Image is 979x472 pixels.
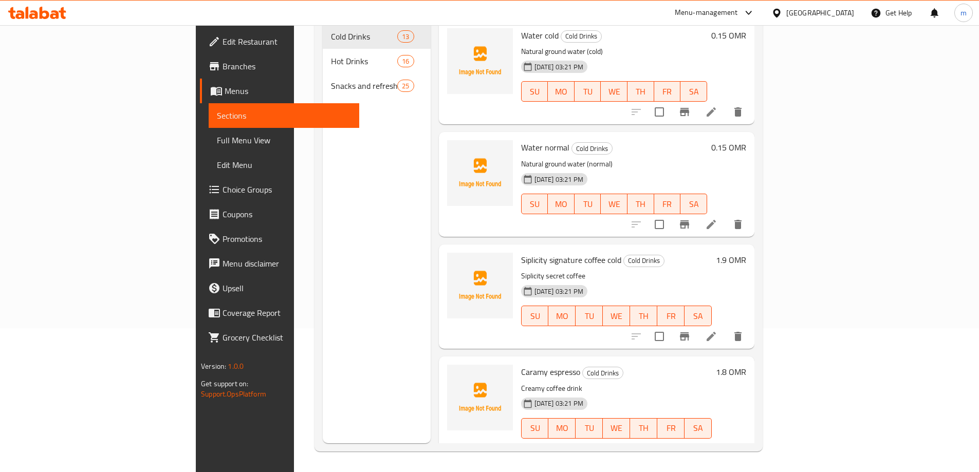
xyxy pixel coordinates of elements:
span: Promotions [223,233,351,245]
h6: 1.9 OMR [716,253,746,267]
span: 16 [398,56,413,66]
a: Upsell [200,276,359,300]
a: Coverage Report [200,300,359,325]
button: Branch-specific-item [672,437,697,461]
span: TH [634,421,653,436]
button: TU [575,81,601,102]
img: Caramy espresso [447,365,513,430]
span: Cold Drinks [583,367,623,379]
button: FR [657,306,685,326]
div: items [397,80,414,92]
span: TU [579,84,597,99]
a: Full Menu View [209,128,359,153]
button: SA [680,81,707,102]
button: WE [601,194,627,214]
button: WE [603,306,630,326]
span: Get support on: [201,377,248,390]
span: Select to update [649,326,670,347]
span: Water normal [521,140,569,155]
button: delete [726,100,750,124]
a: Edit Menu [209,153,359,177]
p: Natural ground water (cold) [521,45,707,58]
div: Snacks and refresher25 [323,73,431,98]
button: TH [627,194,654,214]
span: Edit Menu [217,159,351,171]
span: Select to update [649,214,670,235]
span: SA [689,421,708,436]
a: Branches [200,54,359,79]
span: TH [632,197,650,212]
span: FR [658,197,677,212]
span: [DATE] 03:21 PM [530,399,587,408]
a: Edit menu item [705,330,717,343]
span: TU [580,421,599,436]
button: Branch-specific-item [672,100,697,124]
button: TH [627,81,654,102]
span: Caramy espresso [521,364,580,380]
a: Promotions [200,226,359,251]
button: SU [521,306,549,326]
button: SU [521,418,549,439]
img: Siplicity signature coffee cold [447,253,513,318]
button: SA [685,306,712,326]
span: MO [552,84,570,99]
button: WE [603,418,630,439]
button: FR [657,418,685,439]
span: WE [607,421,626,436]
p: Creamy coffee drink [521,382,712,395]
p: Siplicity secret coffee [521,270,712,282]
span: SU [526,84,544,99]
span: Branches [223,60,351,72]
img: Water cold [447,28,513,94]
button: TU [576,418,603,439]
nav: Menu sections [323,20,431,102]
button: delete [726,212,750,237]
div: [GEOGRAPHIC_DATA] [786,7,854,18]
span: WE [605,84,623,99]
button: TH [630,306,657,326]
button: FR [654,81,681,102]
span: TH [634,309,653,324]
span: TU [579,197,597,212]
button: delete [726,437,750,461]
span: MO [552,197,570,212]
span: Snacks and refresher [331,80,398,92]
span: Select to update [649,101,670,123]
a: Coupons [200,202,359,226]
button: SU [521,194,548,214]
span: Siplicity signature coffee cold [521,252,621,268]
span: Grocery Checklist [223,331,351,344]
span: Version: [201,360,226,373]
a: Support.OpsPlatform [201,387,266,401]
span: SU [526,421,545,436]
span: SA [689,309,708,324]
button: delete [726,324,750,349]
span: 1.0.0 [228,360,244,373]
div: Cold Drinks [571,142,613,155]
div: Menu-management [675,7,738,19]
div: Cold Drinks [623,255,664,267]
span: MO [552,421,571,436]
a: Edit Restaurant [200,29,359,54]
span: FR [658,84,677,99]
span: Choice Groups [223,183,351,196]
button: MO [548,418,576,439]
button: TU [576,306,603,326]
span: Menu disclaimer [223,257,351,270]
span: SA [685,197,703,212]
span: [DATE] 03:21 PM [530,62,587,72]
span: [DATE] 03:21 PM [530,287,587,296]
a: Sections [209,103,359,128]
span: Cold Drinks [572,143,612,155]
span: Water cold [521,28,559,43]
span: Hot Drinks [331,55,398,67]
span: Menus [225,85,351,97]
a: Menu disclaimer [200,251,359,276]
span: SU [526,197,544,212]
span: TH [632,84,650,99]
div: Cold Drinks [561,30,602,43]
span: FR [661,309,680,324]
span: FR [661,421,680,436]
